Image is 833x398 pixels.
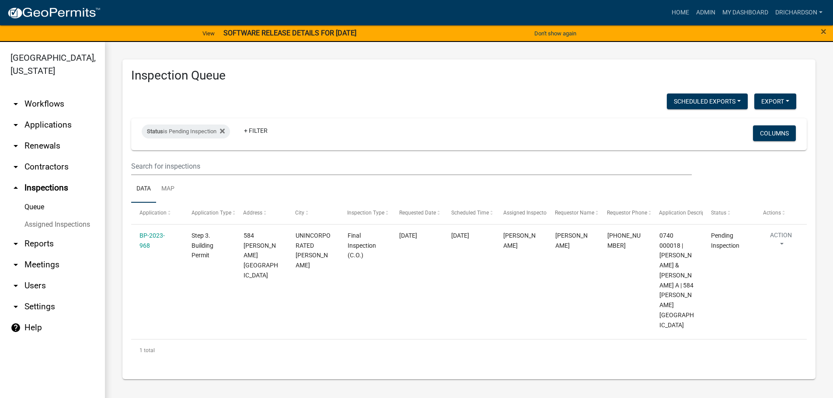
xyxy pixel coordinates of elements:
button: Export [754,93,796,109]
a: + Filter [237,123,275,138]
span: Application Type [192,210,231,216]
a: My Dashboard [719,4,772,21]
datatable-header-cell: Status [703,203,755,224]
datatable-header-cell: Address [235,203,287,224]
div: is Pending Inspection [142,125,230,138]
span: Address [244,210,263,216]
span: Douglas Richardson [503,232,536,249]
span: × [821,25,826,38]
span: Actions [763,210,781,216]
span: Pending Inspection [711,232,739,249]
i: arrow_drop_down [10,120,21,130]
datatable-header-cell: Requestor Phone [599,203,651,224]
span: 584 GRAY HILL SCHOOL RD [244,232,278,279]
span: Requestor Phone [607,210,648,216]
span: Requested Date [399,210,436,216]
a: View [199,26,218,41]
i: help [10,322,21,333]
span: 09/18/2025 [399,232,417,239]
span: Steve Boatner [555,232,588,249]
button: Don't show again [531,26,580,41]
h3: Inspection Queue [131,68,807,83]
datatable-header-cell: Requestor Name [547,203,599,224]
span: Application Description [659,210,714,216]
span: Final Inspection (C.O.) [348,232,376,259]
div: 1 total [131,339,807,361]
datatable-header-cell: Actions [755,203,807,224]
div: [DATE] [451,231,486,241]
datatable-header-cell: City [287,203,339,224]
datatable-header-cell: Assigned Inspector [495,203,547,224]
button: Action [763,231,799,253]
span: City [296,210,305,216]
datatable-header-cell: Requested Date [391,203,443,224]
i: arrow_drop_down [10,162,21,172]
a: drichardson [772,4,826,21]
datatable-header-cell: Application Description [651,203,703,224]
span: UNINCORPORATED TROUP [296,232,331,269]
span: 0740 000018 | BOATNER STEVEN & REGINA A | 584 GRAY HILL SCHOOL RD [659,232,694,329]
i: arrow_drop_down [10,301,21,312]
i: arrow_drop_down [10,260,21,270]
a: BP-2023-968 [139,232,165,249]
button: Close [821,26,826,37]
span: Inspection Type [348,210,385,216]
span: Scheduled Time [451,210,489,216]
span: Status [711,210,726,216]
datatable-header-cell: Application Type [183,203,235,224]
a: Home [668,4,693,21]
span: Status [147,128,163,135]
datatable-header-cell: Inspection Type [339,203,391,224]
datatable-header-cell: Scheduled Time [443,203,495,224]
i: arrow_drop_down [10,141,21,151]
span: Step 3. Building Permit [192,232,213,259]
button: Scheduled Exports [667,93,748,109]
button: Columns [753,125,796,141]
a: Admin [693,4,719,21]
i: arrow_drop_up [10,183,21,193]
a: Map [156,175,180,203]
span: Assigned Inspector [503,210,548,216]
span: Application [139,210,167,216]
i: arrow_drop_down [10,99,21,109]
i: arrow_drop_down [10,280,21,291]
span: Requestor Name [555,210,595,216]
a: Data [131,175,156,203]
datatable-header-cell: Application [131,203,183,224]
input: Search for inspections [131,157,692,175]
strong: SOFTWARE RELEASE DETAILS FOR [DATE] [223,29,356,37]
i: arrow_drop_down [10,239,21,249]
span: 706-302-4654 [607,232,641,249]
